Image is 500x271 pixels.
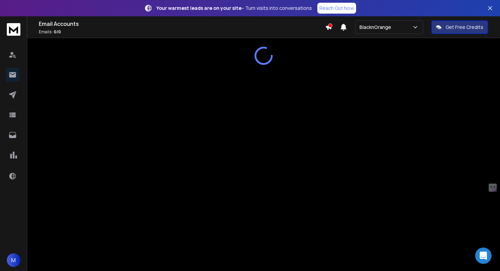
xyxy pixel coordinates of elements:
[319,5,354,12] p: Reach Out Now
[360,24,394,31] p: BlacknOrange
[39,20,325,28] h1: Email Accounts
[54,29,61,35] span: 0 / 0
[317,3,356,14] a: Reach Out Now
[7,23,20,36] img: logo
[431,20,488,34] button: Get Free Credits
[475,248,491,264] div: Open Intercom Messenger
[7,253,20,267] button: M
[156,5,312,12] p: – Turn visits into conversations
[39,29,325,35] p: Emails :
[446,24,483,31] p: Get Free Credits
[156,5,241,11] strong: Your warmest leads are on your site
